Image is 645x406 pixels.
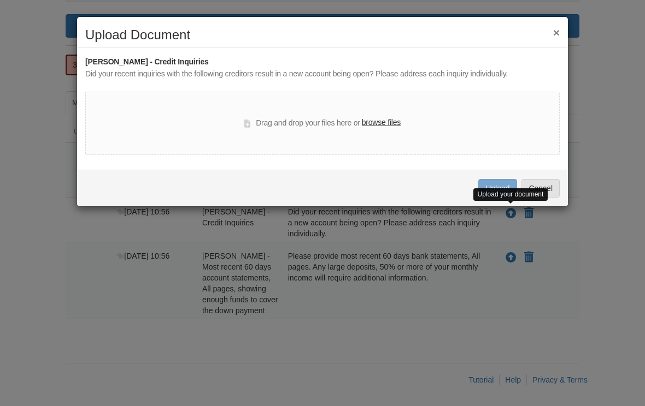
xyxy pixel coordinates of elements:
[553,27,560,38] button: ×
[244,117,401,130] div: Drag and drop your files here or
[85,28,560,42] h2: Upload Document
[362,117,401,129] label: browse files
[473,188,548,201] div: Upload your document
[521,179,560,198] button: Cancel
[85,56,560,68] div: [PERSON_NAME] - Credit Inquiries
[478,179,517,198] button: Upload
[85,68,560,80] div: Did your recent inquiries with the following creditors result in a new account being open? Please...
